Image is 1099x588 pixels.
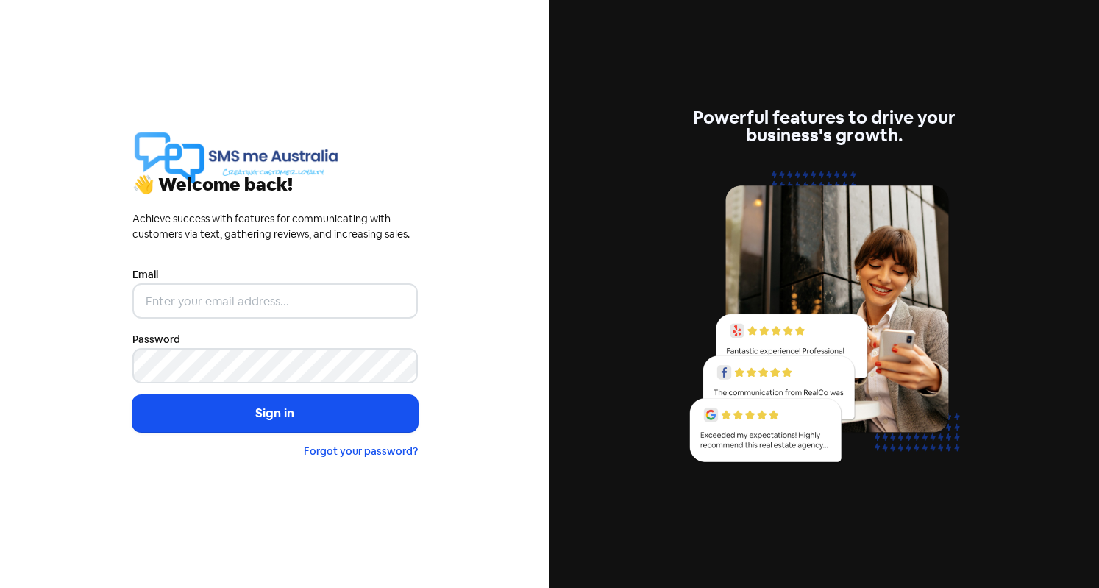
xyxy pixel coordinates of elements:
input: Enter your email address... [132,283,418,319]
label: Password [132,332,180,347]
div: Achieve success with features for communicating with customers via text, gathering reviews, and i... [132,211,418,242]
label: Email [132,267,158,283]
div: 👋 Welcome back! [132,176,418,194]
div: Powerful features to drive your business's growth. [682,109,967,144]
img: reviews [682,162,967,479]
a: Forgot your password? [304,444,418,458]
button: Sign in [132,395,418,432]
